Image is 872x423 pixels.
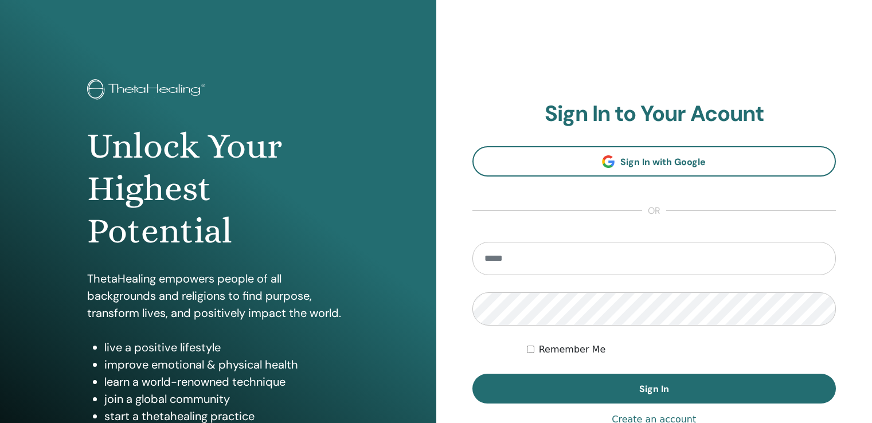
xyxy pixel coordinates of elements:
[104,356,349,373] li: improve emotional & physical health
[472,146,836,177] a: Sign In with Google
[472,374,836,404] button: Sign In
[527,343,836,357] div: Keep me authenticated indefinitely or until I manually logout
[104,339,349,356] li: live a positive lifestyle
[642,204,666,218] span: or
[472,101,836,127] h2: Sign In to Your Acount
[104,373,349,390] li: learn a world-renowned technique
[87,125,349,253] h1: Unlock Your Highest Potential
[87,270,349,322] p: ThetaHealing empowers people of all backgrounds and religions to find purpose, transform lives, a...
[639,383,669,395] span: Sign In
[104,390,349,408] li: join a global community
[620,156,706,168] span: Sign In with Google
[539,343,606,357] label: Remember Me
